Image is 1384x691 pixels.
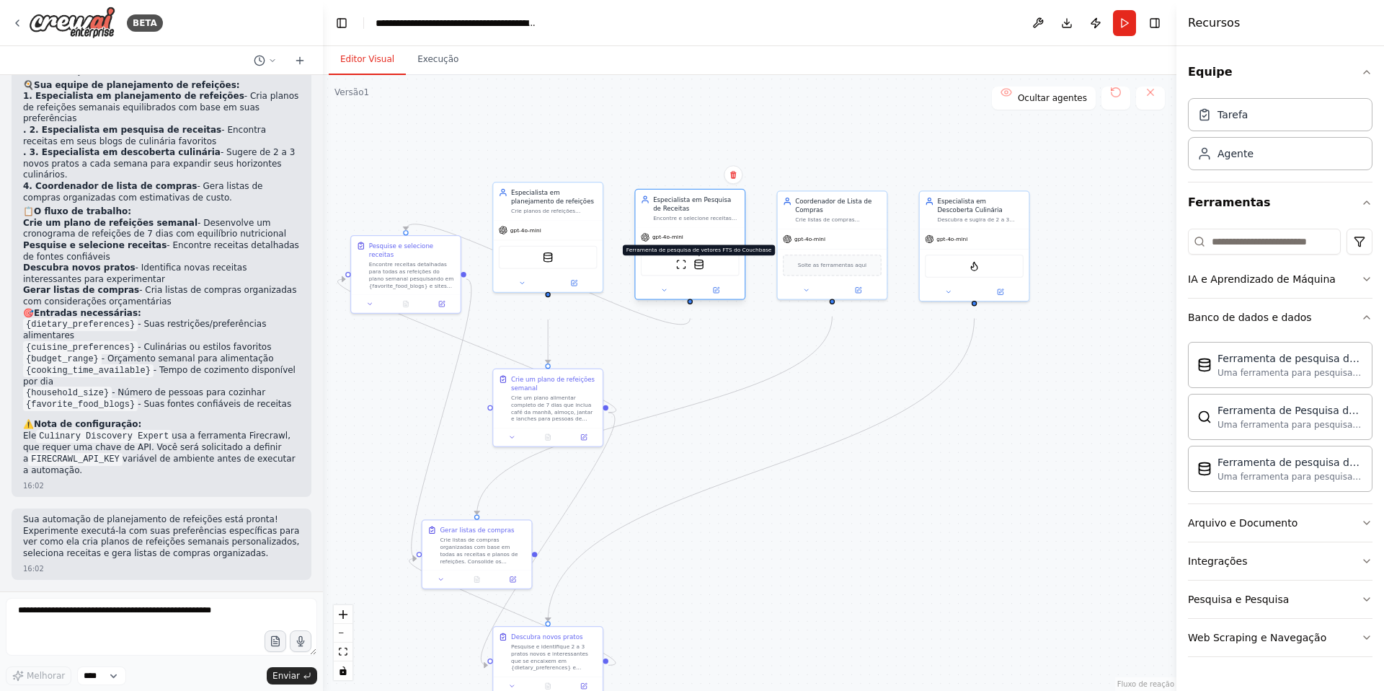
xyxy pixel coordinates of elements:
[1217,405,1359,431] font: Ferramenta de Pesquisa de Vetores Qdrant
[23,387,112,400] code: {household_size}
[1188,542,1372,580] button: Integrações
[1217,420,1361,465] font: Uma ferramenta para pesquisar no banco de dados Qdrant informações relevantes sobre documentos in...
[422,519,533,589] div: Gerar listas de comprasCrie listas de compras organizadas com base em todas as receitas e planos ...
[267,667,317,685] button: Enviar
[23,341,138,354] code: {cuisine_preferences}
[334,643,352,661] button: vista de ajuste
[937,198,1002,214] font: Especialista em Descoberta Culinária
[350,235,461,314] div: Pesquise e selecione receitasEncontre receitas detalhadas para todas as refeições do plano semana...
[334,624,352,643] button: diminuir o zoom
[23,398,138,411] code: {favorite_food_blogs}
[387,299,425,309] button: Nenhuma saída disponível
[653,196,731,212] font: Especialista em Pesquisa de Receitas
[23,364,154,377] code: {cooking_time_available}
[1197,462,1212,476] img: Ferramenta de pesquisa de vetores Weaviate
[417,54,458,64] font: Execução
[23,147,221,157] font: . 3. Especialista em descoberta culinária
[288,52,311,69] button: Iniciar um novo bate-papo
[795,217,879,302] font: Crie listas de compras completas e organizadas com base no plano alimentar semanal e nas receitas...
[919,190,1030,302] div: Especialista em Descoberta CulináriaDescubra e sugira de 2 a 3 novos pratos por semana que esteja...
[34,206,131,216] font: O fluxo de trabalho:
[440,527,514,534] font: Gerar listas de compras
[492,182,603,293] div: Especialista em planejamento de refeiçõesCrie planos de refeições semanais personalizados com bas...
[1197,358,1212,372] img: Ferramenta de pesquisa de vetores FTS do Couchbase
[23,91,244,101] font: 1. Especialista em planejamento de refeições
[334,661,352,680] button: alternar interatividade
[29,6,115,39] img: Logotipo
[272,671,300,681] font: Enviar
[497,574,528,585] button: Abrir no painel lateral
[1188,92,1372,182] div: Equipe
[23,431,36,441] font: Ele
[1188,182,1372,223] button: Ferramentas
[1188,632,1326,643] font: Web Scraping e Navegação
[334,605,352,624] button: ampliar
[549,278,599,289] button: Abrir no painel lateral
[23,263,247,284] font: - Identifica novas receitas interessantes para experimentar
[936,236,967,242] font: gpt-4o-mini
[1117,680,1174,688] a: Atribuição do React Flow
[511,189,594,205] font: Especialista em planejamento de refeições
[543,252,554,263] img: Ferramenta de pesquisa de vetores FTS do Couchbase
[334,87,364,97] font: Versão
[23,482,44,490] font: 16:02
[992,87,1096,110] button: Ocultar agentes
[407,554,617,669] g: Edge from bda584a0-b21f-410b-b333-d86a38b3d977 to ec19ab06-685a-4790-a197-d9710eef556f
[975,286,1026,297] button: Abrir no painel lateral
[23,454,296,475] font: variável de ambiente antes de executar a automação.
[798,262,866,268] font: Solte as ferramentas aqui
[676,259,687,270] img: Ferramenta de site de raspagem
[34,308,141,318] font: Entradas necessárias:
[1188,65,1233,79] font: Equipe
[544,320,552,364] g: Edge from f906adaa-6149-4bcd-87c2-d86d3a652e69 to 55677fae-007a-4806-8c7c-3b74b90d5f17
[693,259,704,270] img: Ferramenta de pesquisa de vetores FTS do Couchbase
[248,52,283,69] button: Mudar para o chat anterior
[1188,619,1372,656] button: Web Scraping e Navegação
[1188,260,1372,298] button: IA e Aprendizado de Máquina
[511,208,598,292] font: Crie planos de refeições semanais personalizados com base em {dietary_preferences}, {cuisine_pref...
[529,432,567,443] button: Nenhuma saída disponível
[28,453,122,466] code: FIRECRAWL_API_KEY
[1217,353,1359,379] font: Ferramenta de pesquisa de vetores FTS do Couchbase
[23,319,266,340] font: - Suas restrições/preferências alimentares
[1188,312,1312,323] font: Banco de dados e dados
[23,125,221,135] font: . 2. Especialista em pesquisa de receitas
[794,236,825,242] font: gpt-4o-mini
[23,240,167,250] font: Pesquise e selecione receitas
[1018,93,1087,103] font: Ocultar agentes
[1188,517,1297,529] font: Arquivo e Documento
[23,285,139,295] font: Gerar listas de compras
[133,18,157,28] font: BETA
[34,80,240,90] font: Sua equipe de planejamento de refeições:
[23,318,138,331] code: {dietary_preferences}
[1117,680,1174,688] font: Fluxo de reação
[691,285,742,296] button: Abrir no painel lateral
[23,147,295,180] font: - Sugere de 2 a 3 novos pratos a cada semana para expandir seus horizontes culinários.
[653,215,737,292] font: Encontre e selecione receitas de {favorite_food_blogs} e fontes culinárias confiáveis ​​que atend...
[634,190,745,302] div: Especialista em Pesquisa de ReceitasEncontre e selecione receitas de {favorite_food_blogs} e font...
[23,308,34,318] font: 🎯
[1188,52,1372,92] button: Equipe
[776,190,887,300] div: Coordenador de Lista de ComprasCrie listas de compras completas e organizadas com base no plano a...
[511,376,595,392] font: Crie um plano de refeições semanal
[1188,195,1271,209] font: Ferramentas
[833,285,884,296] button: Abrir no painel lateral
[23,365,296,387] font: - Tempo de cozimento disponível por dia
[23,285,296,307] font: - Cria listas de compras organizadas com considerações orçamentárias
[1188,273,1336,285] font: IA e Aprendizado de Máquina
[472,317,836,515] g: Edge from 5fbfae31-2669-4c27-9d5f-5893521c7893 to ec19ab06-685a-4790-a197-d9710eef556f
[1217,109,1248,120] font: Tarefa
[334,605,352,680] div: Controles do React Flow
[23,218,198,228] font: Crie um plano de refeições semanal
[458,574,495,585] button: Nenhuma saída disponível
[332,13,352,33] button: Ocultar barra lateral esquerda
[23,206,34,216] font: 📋
[23,125,266,146] font: - Encontra receitas em seus blogs de culinária favoritos
[23,263,136,273] font: Descubra novos pratos
[376,16,538,30] nav: migalhas de pão
[1188,594,1289,605] font: Pesquisa e Pesquisa
[1217,368,1361,413] font: Uma ferramenta para pesquisar no banco de dados Couchbase informações relevantes sobre documentos...
[652,234,683,241] font: gpt-4o-mini
[27,671,65,681] font: Melhorar
[1197,410,1212,424] img: Ferramenta de Pesquisa de Vetores Qdrant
